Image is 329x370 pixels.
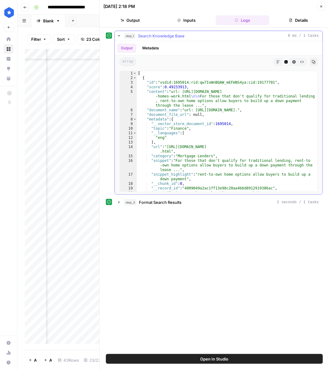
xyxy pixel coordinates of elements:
span: Toggle code folding, rows 8 through 21 [133,117,136,122]
span: Toggle code folding, rows 11 through 13 [133,131,136,135]
div: 17 [120,172,137,181]
div: Blank [43,18,54,24]
div: 13 [120,140,137,145]
div: 16 [120,158,137,172]
a: Home [4,34,13,44]
span: step_1 [124,33,136,39]
div: 14 [120,145,137,154]
span: 2 seconds / 1 tasks [277,200,319,205]
span: Search Knowledge Base [138,33,185,39]
div: 9 [120,122,137,126]
div: 43 Rows [55,355,81,365]
span: Sort [57,36,65,42]
a: Insights [4,54,13,64]
div: 2 [120,76,137,80]
div: 8 [120,117,137,122]
span: 0 ms / 1 tasks [288,33,319,39]
span: step_3 [124,199,136,205]
button: 23 Columns [77,34,113,44]
a: Your Data [4,74,13,83]
div: [DATE] 2:18 PM [103,3,135,10]
div: 20 [120,191,137,195]
div: 23/23 Columns [81,355,120,365]
span: 23 Columns [86,36,109,42]
button: Sort [53,34,74,44]
div: 15 [120,154,137,158]
a: Settings [4,338,13,348]
button: Add 10 Rows [40,355,55,365]
a: Blank [31,15,65,27]
button: Inputs [159,15,213,25]
img: ConsumerAffairs Logo [4,7,15,18]
span: Filter [31,36,41,42]
button: Output [117,44,136,53]
div: 3 [120,80,137,85]
span: Format Search Results [139,199,181,205]
div: 7 [120,113,137,117]
span: Open In Studio [200,356,229,362]
button: Logs [216,15,269,25]
button: Metadata [139,44,163,53]
span: Add Row [34,357,36,363]
div: 19 [120,186,137,191]
div: 1 [120,71,137,76]
div: 11 [120,131,137,135]
div: 4 [120,85,137,90]
a: Opportunities [4,64,13,74]
button: Help + Support [4,358,13,368]
div: 12 [120,135,137,140]
div: 5 [120,90,137,108]
button: 2 seconds / 1 tasks [115,197,323,207]
span: array [120,58,136,66]
button: Details [272,15,325,25]
button: Filter [27,34,50,44]
a: Browse [4,44,13,54]
div: 0 ms / 1 tasks [115,41,323,194]
button: 0 ms / 1 tasks [115,31,323,41]
span: Add 10 Rows [49,357,52,363]
div: 10 [120,126,137,131]
a: Usage [4,348,13,358]
span: Toggle code folding, rows 2 through 22 [133,76,136,80]
span: Toggle code folding, rows 1 through 213 [133,71,136,76]
button: Add Row [25,355,40,365]
button: Open In Studio [106,354,323,364]
div: 6 [120,108,137,113]
button: Workspace: ConsumerAffairs [4,5,13,20]
button: Output [103,15,157,25]
div: 18 [120,181,137,186]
